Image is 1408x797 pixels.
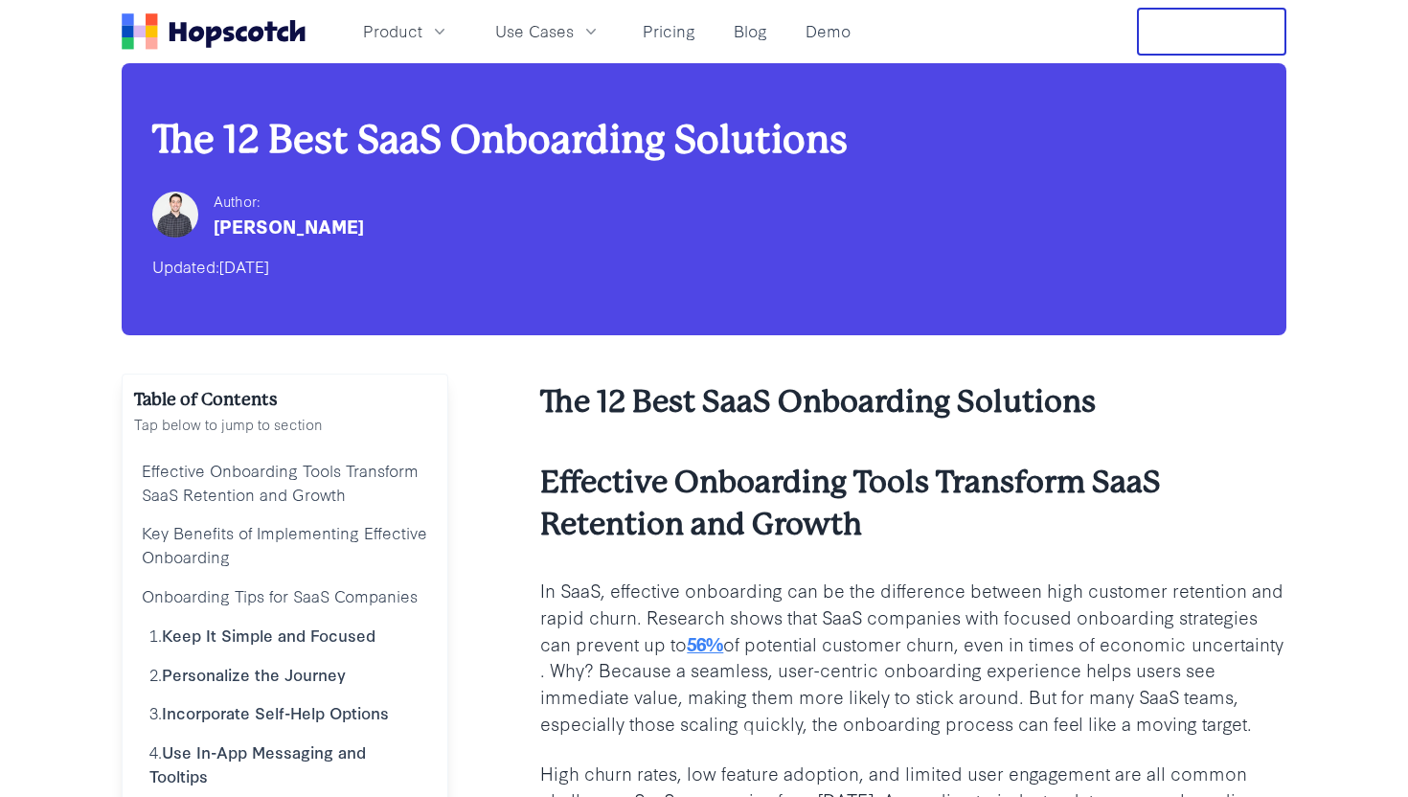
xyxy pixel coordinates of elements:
[134,451,436,514] a: Effective Onboarding Tools Transform SaaS Retention and Growth
[219,255,269,277] time: [DATE]
[134,413,436,436] p: Tap below to jump to section
[162,624,375,646] b: Keep It Simple and Focused
[540,577,1286,737] p: In SaaS, effective onboarding can be the difference between high customer retention and rapid chu...
[134,694,436,733] a: 3.Incorporate Self-Help Options
[540,462,1286,546] h3: Effective Onboarding Tools Transform SaaS Retention and Growth
[134,577,436,616] a: Onboarding Tips for SaaS Companies
[540,384,1096,420] b: The 12 Best SaaS Onboarding Solutions
[152,117,1256,163] h1: The 12 Best SaaS Onboarding Solutions
[214,190,364,213] div: Author:
[134,733,436,796] a: 4.Use In-App Messaging and Tooltips
[363,19,422,43] span: Product
[1137,8,1286,56] button: Free Trial
[134,616,436,655] a: 1.Keep It Simple and Focused
[726,15,775,47] a: Blog
[162,663,346,685] b: Personalize the Journey
[495,19,574,43] span: Use Cases
[149,740,366,786] b: Use In-App Messaging and Tooltips
[134,655,436,695] a: 2.Personalize the Journey
[134,386,436,413] h2: Table of Contents
[214,213,364,239] div: [PERSON_NAME]
[352,15,461,47] button: Product
[162,701,389,723] b: Incorporate Self-Help Options
[122,13,306,50] a: Home
[687,630,723,656] a: 56%
[798,15,858,47] a: Demo
[152,251,1256,282] div: Updated:
[134,513,436,577] a: Key Benefits of Implementing Effective Onboarding
[635,15,703,47] a: Pricing
[152,192,198,238] img: Mark Spera
[484,15,612,47] button: Use Cases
